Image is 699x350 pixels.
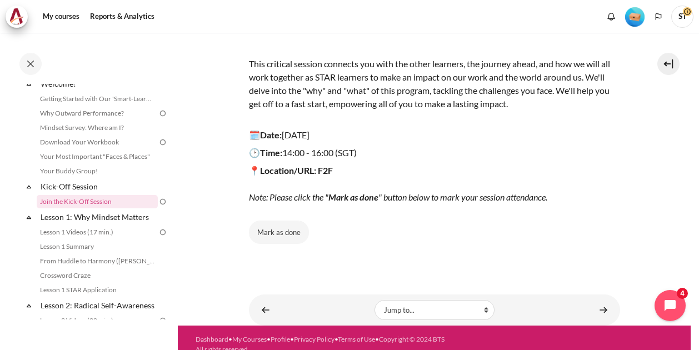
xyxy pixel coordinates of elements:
strong: 🕑Time: [249,147,282,158]
button: Mark Join the Kick-Off Session as done [249,221,309,244]
img: To do [158,137,168,147]
span: Collapse [23,78,34,89]
span: ST [671,6,693,28]
a: Download Your Workbook [37,136,158,149]
a: Join the Kick-Off Session [37,195,158,208]
a: Lesson 1: Why Mindset Matters [39,209,158,224]
span: Collapse [23,181,34,192]
strong: Mark as done [328,192,378,202]
a: Your Buddy Group! [37,164,158,178]
a: Dashboard [196,335,228,343]
div: Level #1 [625,6,645,27]
a: Profile [271,335,290,343]
a: Your Most Important "Faces & Places" [37,150,158,163]
em: Note: Please click the " " button below to mark your session attendance. [249,192,547,202]
a: User menu [671,6,693,28]
a: Welcome! [39,76,158,91]
button: Languages [650,8,667,25]
a: Lesson 1 STAR Application [37,283,158,297]
a: Getting Started with Our 'Smart-Learning' Platform [37,92,158,106]
div: Show notification window with no new notifications [603,8,620,25]
p: This critical session connects you with the other learners, the journey ahead, and how we will al... [249,44,620,124]
strong: 🗓️Date: [249,129,282,140]
a: Lesson 2 Videos (20 min.) [37,314,158,327]
a: Terms of Use [338,335,375,343]
a: Crossword Craze [37,269,158,282]
strong: 📍Location/URL: F2F [249,165,333,176]
a: Lesson 1 Videos (17 min.) ► [592,299,615,321]
img: To do [158,108,168,118]
img: Architeck [9,8,24,25]
img: To do [158,316,168,326]
span: Collapse [23,212,34,223]
a: Why Outward Performance? [37,107,158,120]
img: To do [158,227,168,237]
a: Lesson 2: Radical Self-Awareness [39,298,158,313]
a: Level #1 [621,6,649,27]
a: Architeck Architeck [6,6,33,28]
a: Privacy Policy [294,335,334,343]
a: Reports & Analytics [86,6,158,28]
a: From Huddle to Harmony ([PERSON_NAME]'s Story) [37,254,158,268]
img: To do [158,197,168,207]
span: 14:00 - 16:00 (SGT) [282,147,357,158]
p: [DATE] [249,128,620,142]
a: My courses [39,6,83,28]
img: Level #1 [625,7,645,27]
a: Mindset Survey: Where am I? [37,121,158,134]
a: My Courses [232,335,267,343]
a: Lesson 1 Videos (17 min.) [37,226,158,239]
a: ◄ Your Buddy Group! [254,299,277,321]
span: Collapse [23,300,34,311]
a: Lesson 1 Summary [37,240,158,253]
a: Kick-Off Session [39,179,158,194]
